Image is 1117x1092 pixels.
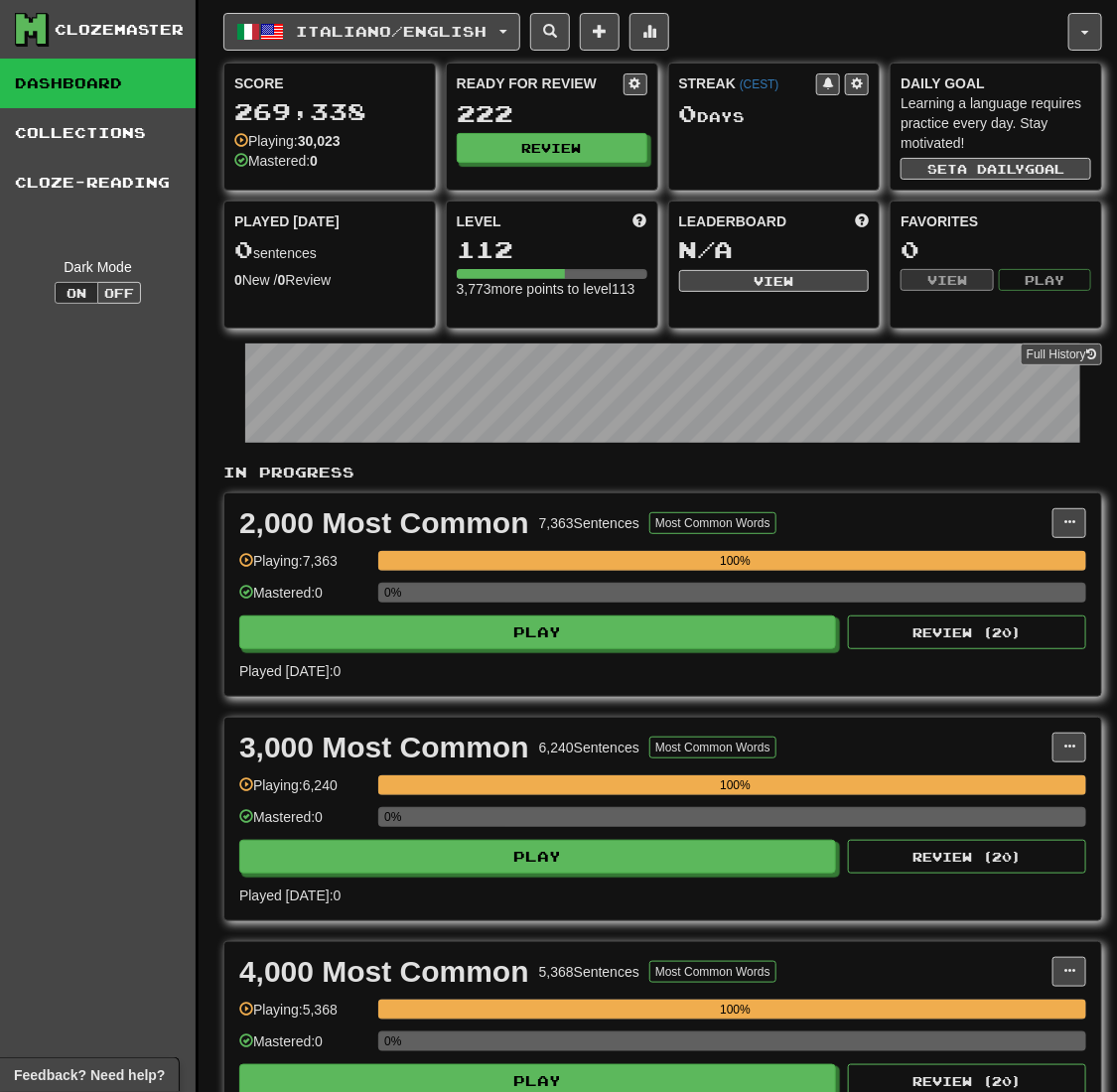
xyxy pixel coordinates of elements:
a: Full History [1021,343,1102,365]
div: 3,773 more points to level 113 [457,279,647,299]
div: 112 [457,237,647,262]
div: 6,240 Sentences [539,738,639,757]
span: Level [457,211,501,231]
div: Day s [679,101,870,127]
div: Ready for Review [457,73,624,93]
div: Score [234,73,425,93]
button: Most Common Words [649,961,776,983]
div: Mastered: 0 [239,1031,368,1064]
span: Played [DATE]: 0 [239,887,341,903]
span: Played [DATE]: 0 [239,663,341,679]
strong: 0 [278,272,286,288]
span: N/A [679,235,734,263]
p: In Progress [223,463,1102,482]
button: Review [457,133,647,163]
button: Play [239,615,836,649]
div: 5,368 Sentences [539,962,639,982]
span: Score more points to level up [633,211,647,231]
button: Most Common Words [649,737,776,758]
strong: 30,023 [298,133,341,149]
div: Playing: 7,363 [239,551,368,584]
div: Playing: 5,368 [239,1000,368,1032]
span: Italiano / English [297,23,488,40]
div: Clozemaster [55,20,184,40]
div: Mastered: 0 [239,583,368,615]
span: 0 [679,99,698,127]
button: Play [239,840,836,874]
div: 269,338 [234,99,425,124]
div: 2,000 Most Common [239,508,529,538]
div: Mastered: [234,151,318,171]
button: Seta dailygoal [901,158,1091,180]
button: Add sentence to collection [580,13,620,51]
button: Review (20) [848,615,1086,649]
span: Leaderboard [679,211,787,231]
div: 4,000 Most Common [239,957,529,987]
div: Streak [679,73,817,93]
div: Learning a language requires practice every day. Stay motivated! [901,93,1091,153]
div: Favorites [901,211,1091,231]
div: 222 [457,101,647,126]
span: a daily [957,162,1025,176]
div: 7,363 Sentences [539,513,639,533]
div: Playing: 6,240 [239,775,368,808]
span: Open feedback widget [14,1065,165,1085]
button: Off [97,282,141,304]
div: 3,000 Most Common [239,733,529,762]
div: Mastered: 0 [239,807,368,840]
div: Playing: [234,131,341,151]
button: Search sentences [530,13,570,51]
button: More stats [629,13,669,51]
button: View [901,269,993,291]
span: This week in points, UTC [855,211,869,231]
div: 100% [384,551,1086,571]
button: Play [999,269,1091,291]
button: View [679,270,870,292]
div: 100% [384,1000,1086,1020]
div: Daily Goal [901,73,1091,93]
div: 0 [901,237,1091,262]
button: Review (20) [848,840,1086,874]
button: Most Common Words [649,512,776,534]
button: Italiano/English [223,13,520,51]
div: Dark Mode [15,257,181,277]
div: New / Review [234,270,425,290]
span: 0 [234,235,253,263]
div: 100% [384,775,1086,795]
a: (CEST) [740,77,779,91]
strong: 0 [310,153,318,169]
span: Played [DATE] [234,211,340,231]
div: sentences [234,237,425,263]
strong: 0 [234,272,242,288]
button: On [55,282,98,304]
